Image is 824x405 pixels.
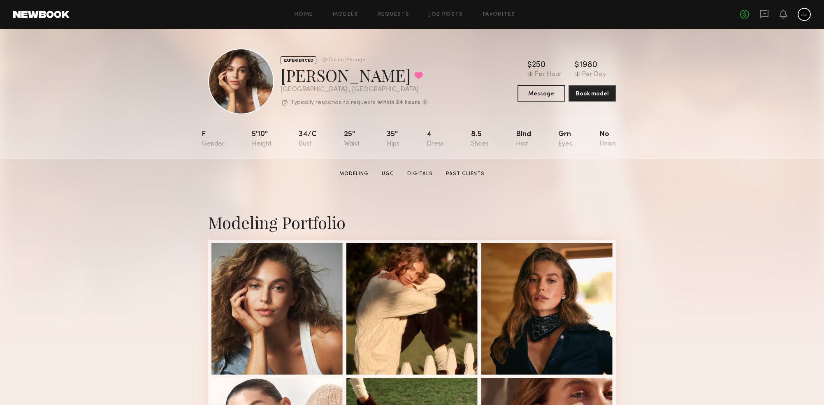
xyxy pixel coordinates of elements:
[471,131,489,148] div: 8.5
[429,12,463,17] a: Job Posts
[387,131,399,148] div: 35"
[443,170,488,178] a: Past Clients
[281,86,428,93] div: [GEOGRAPHIC_DATA] , [GEOGRAPHIC_DATA]
[299,131,317,148] div: 34/c
[427,131,444,148] div: 4
[404,170,436,178] a: Digitals
[208,211,616,233] div: Modeling Portfolio
[295,12,313,17] a: Home
[582,71,606,79] div: Per Day
[579,61,597,69] div: 1980
[344,131,360,148] div: 25"
[569,85,616,102] button: Book model
[378,12,409,17] a: Requests
[599,131,616,148] div: No
[483,12,515,17] a: Favorites
[336,170,372,178] a: Modeling
[328,58,365,63] div: Online 12hr ago
[281,64,428,86] div: [PERSON_NAME]
[516,131,531,148] div: Blnd
[535,71,562,79] div: Per Hour
[252,131,272,148] div: 5'10"
[532,61,545,69] div: 250
[202,131,225,148] div: F
[281,56,316,64] div: EXPERIENCED
[518,85,565,102] button: Message
[378,170,397,178] a: UGC
[575,61,579,69] div: $
[558,131,572,148] div: Grn
[378,100,420,106] b: within 24 hours
[291,100,376,106] p: Typically responds to requests
[333,12,358,17] a: Models
[527,61,532,69] div: $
